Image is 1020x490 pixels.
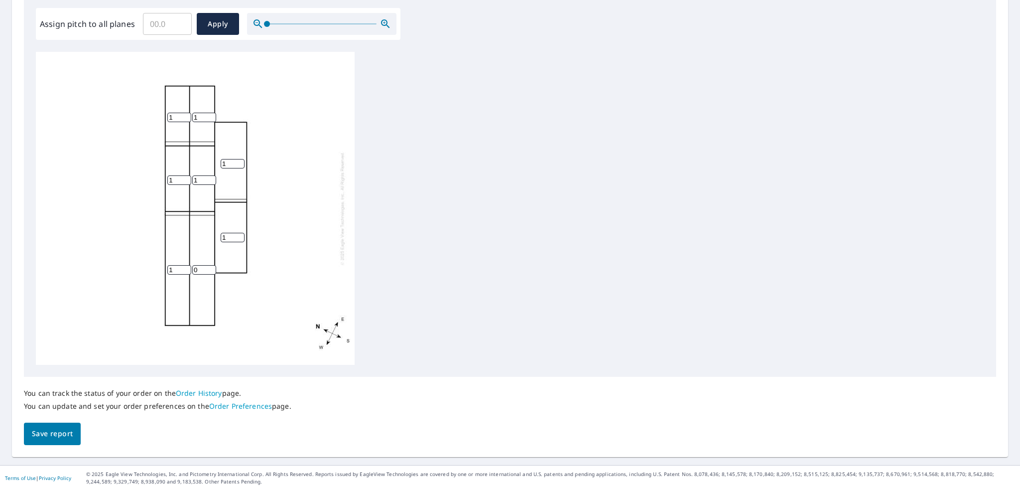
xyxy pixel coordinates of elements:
p: You can update and set your order preferences on the page. [24,402,291,411]
p: You can track the status of your order on the page. [24,389,291,398]
p: © 2025 Eagle View Technologies, Inc. and Pictometry International Corp. All Rights Reserved. Repo... [86,471,1015,486]
a: Order History [176,388,222,398]
span: Apply [205,18,231,30]
p: | [5,475,71,481]
span: Save report [32,428,73,440]
button: Apply [197,13,239,35]
button: Save report [24,423,81,445]
a: Order Preferences [209,401,272,411]
a: Privacy Policy [39,475,71,482]
a: Terms of Use [5,475,36,482]
label: Assign pitch to all planes [40,18,135,30]
input: 00.0 [143,10,192,38]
